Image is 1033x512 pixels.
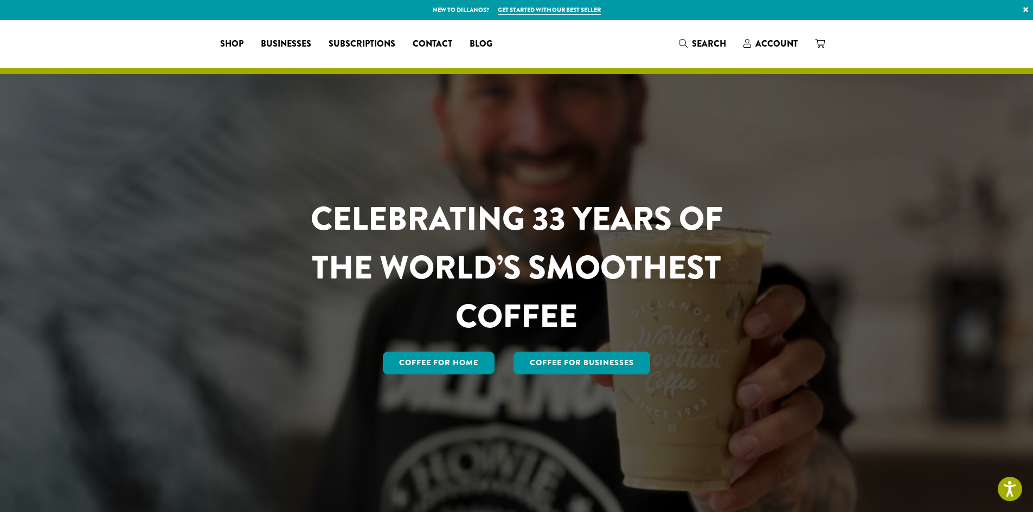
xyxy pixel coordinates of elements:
[498,5,601,15] a: Get started with our best seller
[470,37,492,51] span: Blog
[279,195,755,341] h1: CELEBRATING 33 YEARS OF THE WORLD’S SMOOTHEST COFFEE
[211,35,252,53] a: Shop
[329,37,395,51] span: Subscriptions
[261,37,311,51] span: Businesses
[514,352,650,374] a: Coffee For Businesses
[220,37,243,51] span: Shop
[383,352,495,374] a: Coffee for Home
[755,37,798,50] span: Account
[413,37,452,51] span: Contact
[670,35,735,53] a: Search
[692,37,726,50] span: Search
